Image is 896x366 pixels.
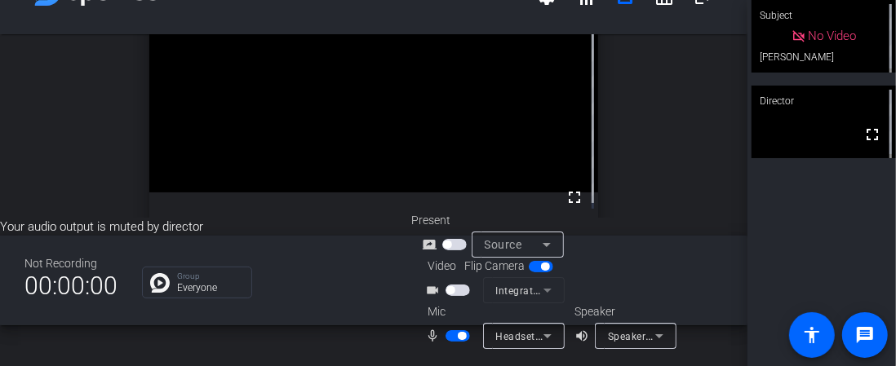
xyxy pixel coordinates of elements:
p: Everyone [177,283,243,293]
div: Speaker [574,303,672,320]
mat-icon: message [855,325,875,345]
div: Mic [411,303,574,320]
span: Video [428,258,456,275]
div: Director [752,86,896,117]
mat-icon: accessibility [802,325,822,345]
span: Headset Microphone (Jabra Link 380) (0b0e:24c8) [496,329,738,342]
span: Flip Camera [464,258,525,275]
span: Source [485,238,522,251]
mat-icon: videocam_outline [426,280,446,300]
div: Not Recording [24,255,118,272]
mat-icon: volume_up [574,326,594,346]
mat-icon: mic_none [426,326,446,346]
span: Speakers (Realtek(R) Audio) [608,329,741,342]
img: Chat Icon [150,273,170,293]
mat-icon: screen_share_outline [423,235,442,254]
mat-icon: fullscreen [565,187,584,207]
mat-icon: fullscreen [863,125,882,144]
div: Present [411,212,574,229]
span: 00:00:00 [24,266,118,306]
p: Group [177,272,243,280]
span: No Video [809,29,857,43]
